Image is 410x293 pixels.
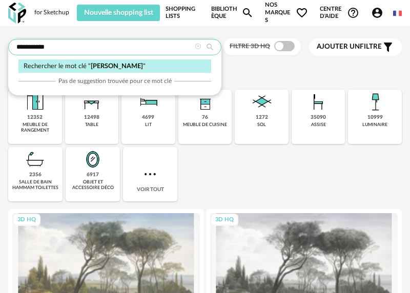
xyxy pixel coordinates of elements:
span: Nos marques [265,2,308,24]
span: Centre d'aideHelp Circle Outline icon [320,6,360,20]
img: Miroir.png [80,147,105,172]
img: Sol.png [250,90,274,114]
span: Magnify icon [241,7,254,19]
span: [PERSON_NAME] [91,63,143,69]
img: Meuble%20de%20rangement.png [23,90,47,114]
div: 12352 [27,114,43,121]
img: Rangement.png [193,90,217,114]
div: lit [145,122,152,128]
div: table [85,122,98,128]
span: Help Circle Outline icon [347,7,359,19]
img: fr [393,9,402,18]
img: Table.png [79,90,104,114]
div: 35090 [311,114,326,121]
span: Nouvelle shopping list [84,9,153,16]
div: salle de bain hammam toilettes [11,179,59,191]
img: Salle%20de%20bain.png [23,147,48,172]
span: Account Circle icon [371,7,388,19]
div: 10999 [367,114,383,121]
span: Pas de suggestion trouvée pour ce mot clé [58,77,172,85]
div: 3D HQ [211,214,238,226]
span: filtre [317,43,382,51]
img: Assise.png [306,90,331,114]
button: Ajouter unfiltre Filter icon [309,38,402,56]
div: 2356 [29,172,42,178]
span: Filtre 3D HQ [230,43,270,49]
div: for Sketchup [34,9,69,17]
div: 1272 [256,114,268,121]
span: Ajouter un [317,43,360,50]
button: Nouvelle shopping list [77,5,160,21]
img: Literie.png [136,90,160,114]
img: OXP [8,3,26,24]
div: 12498 [84,114,99,121]
div: meuble de rangement [11,122,59,134]
div: 4699 [142,114,154,121]
div: sol [257,122,266,128]
span: Filter icon [382,41,394,53]
div: 6917 [87,172,99,178]
span: Account Circle icon [371,7,383,19]
img: Luminaire.png [363,90,387,114]
div: 3D HQ [13,214,40,226]
div: luminaire [362,122,387,128]
img: more.7b13dc1.svg [142,166,158,182]
div: Voir tout [123,147,177,201]
div: assise [311,122,326,128]
a: BibliothèqueMagnify icon [211,2,253,24]
span: Heart Outline icon [296,7,308,19]
a: Shopping Lists [166,2,200,24]
div: objet et accessoire déco [69,179,117,191]
div: meuble de cuisine [183,122,227,128]
div: 76 [202,114,208,121]
div: Rechercher le mot clé " " [18,59,211,73]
